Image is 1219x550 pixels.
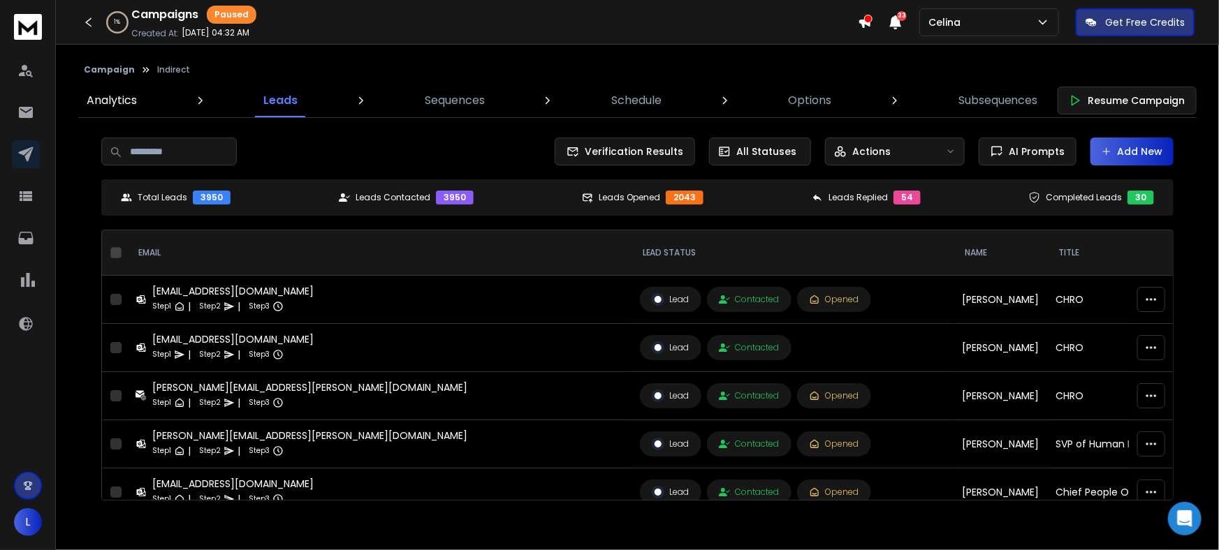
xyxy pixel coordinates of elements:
[115,18,121,27] p: 1 %
[199,444,221,458] p: Step 2
[199,396,221,410] p: Step 2
[1048,372,1170,420] td: CHRO
[928,15,966,29] p: Celina
[199,492,221,506] p: Step 2
[188,444,191,458] p: |
[1048,276,1170,324] td: CHRO
[852,144,891,158] p: Actions
[979,137,1076,165] button: AI Prompts
[416,84,493,117] a: Sequences
[249,444,270,458] p: Step 3
[157,64,190,75] p: Indirect
[809,438,859,449] div: Opened
[603,84,670,117] a: Schedule
[152,477,314,491] div: [EMAIL_ADDRESS][DOMAIN_NAME]
[249,492,270,506] p: Step 3
[238,492,240,506] p: |
[188,396,191,410] p: |
[127,230,632,276] th: EMAIL
[579,144,683,158] span: Verification Results
[188,492,191,506] p: |
[1003,144,1065,158] span: AI Prompts
[1105,15,1185,29] p: Get Free Credits
[736,144,796,158] p: All Statuses
[719,438,780,449] div: Contacted
[599,192,660,203] p: Leads Opened
[436,191,474,205] div: 3950
[152,396,171,410] p: Step 1
[719,486,780,498] div: Contacted
[1127,191,1154,205] div: 30
[138,192,187,203] p: Total Leads
[1168,502,1202,535] div: Open Intercom Messenger
[1076,8,1195,36] button: Get Free Credits
[652,486,689,498] div: Lead
[666,191,703,205] div: 2043
[199,299,221,313] p: Step 2
[238,299,240,313] p: |
[152,348,171,362] p: Step 1
[188,348,191,362] p: |
[238,348,240,362] p: |
[809,294,859,305] div: Opened
[954,324,1048,372] td: [PERSON_NAME]
[152,299,171,313] p: Step 1
[611,92,662,109] p: Schedule
[719,342,780,353] div: Contacted
[14,508,42,536] button: L
[954,276,1048,324] td: [PERSON_NAME]
[87,92,137,109] p: Analytics
[950,84,1046,117] a: Subsequences
[193,191,231,205] div: 3950
[238,444,240,458] p: |
[199,348,221,362] p: Step 2
[1090,137,1174,165] button: Add New
[829,192,888,203] p: Leads Replied
[897,11,907,21] span: 33
[152,444,171,458] p: Step 1
[789,92,832,109] p: Options
[207,6,256,24] div: Paused
[1048,324,1170,372] td: CHRO
[954,230,1048,276] th: NAME
[249,299,270,313] p: Step 3
[632,230,954,276] th: LEAD STATUS
[1046,192,1122,203] p: Completed Leads
[809,486,859,498] div: Opened
[425,92,485,109] p: Sequences
[954,420,1048,468] td: [PERSON_NAME]
[954,372,1048,420] td: [PERSON_NAME]
[1048,420,1170,468] td: SVP of Human Resources
[152,332,314,346] div: [EMAIL_ADDRESS][DOMAIN_NAME]
[238,396,240,410] p: |
[1058,87,1197,114] button: Resume Campaign
[555,137,695,165] button: Verification Results
[958,92,1038,109] p: Subsequences
[78,84,145,117] a: Analytics
[84,64,135,75] button: Campaign
[652,341,689,354] div: Lead
[249,348,270,362] p: Step 3
[1048,230,1170,276] th: title
[14,14,42,40] img: logo
[152,492,171,506] p: Step 1
[719,390,780,401] div: Contacted
[182,27,249,38] p: [DATE] 04:32 AM
[255,84,306,117] a: Leads
[188,299,191,313] p: |
[652,389,689,402] div: Lead
[249,396,270,410] p: Step 3
[152,429,467,443] div: [PERSON_NAME][EMAIL_ADDRESS][PERSON_NAME][DOMAIN_NAME]
[152,284,314,298] div: [EMAIL_ADDRESS][DOMAIN_NAME]
[131,6,198,23] h1: Campaigns
[356,192,430,203] p: Leads Contacted
[263,92,298,109] p: Leads
[809,390,859,401] div: Opened
[719,294,780,305] div: Contacted
[1048,468,1170,516] td: Chief People Officer
[131,28,179,39] p: Created At:
[893,191,921,205] div: 54
[652,438,689,450] div: Lead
